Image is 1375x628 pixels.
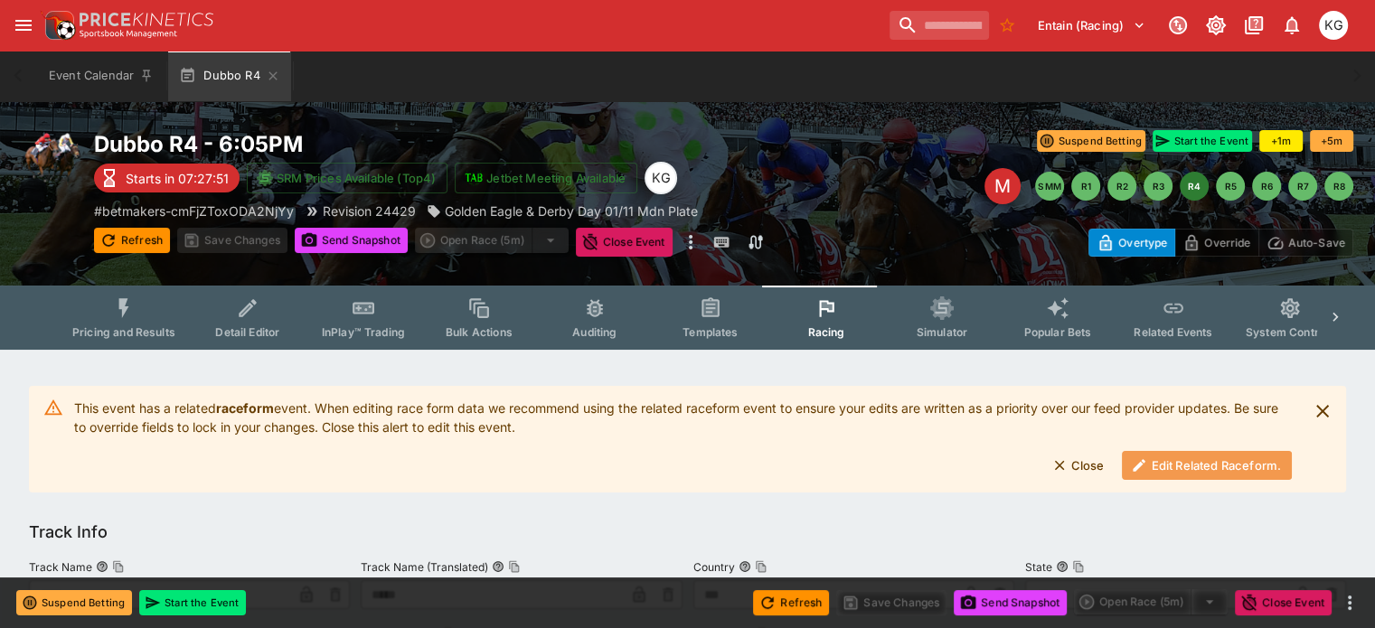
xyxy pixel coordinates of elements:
button: Copy To Clipboard [755,560,768,573]
button: close [1306,395,1339,427]
button: Overtype [1088,229,1175,257]
span: Related Events [1134,325,1212,339]
img: jetbet-logo.svg [465,169,483,187]
button: Close Event [1235,590,1332,615]
button: Edit Related Raceform. [1122,451,1292,480]
button: R4 [1180,172,1209,201]
p: Override [1204,233,1250,252]
div: Golden Eagle & Derby Day 01/11 Mdn Plate [427,202,698,220]
span: Detail Editor [215,325,279,339]
button: Override [1174,229,1258,257]
button: Send Snapshot [295,228,408,253]
button: Refresh [753,590,829,615]
p: State [1025,559,1052,575]
p: Copy To Clipboard [94,202,294,220]
img: PriceKinetics Logo [40,7,76,43]
div: split button [415,228,569,253]
button: SRM Prices Available (Top4) [247,163,447,193]
p: Golden Eagle & Derby Day 01/11 Mdn Plate [445,202,698,220]
nav: pagination navigation [1035,172,1353,201]
button: Kevin Gutschlag [1314,5,1353,45]
span: Pricing and Results [72,325,175,339]
span: Racing [807,325,844,339]
button: Track NameCopy To Clipboard [96,560,108,573]
span: Simulator [917,325,967,339]
button: Start the Event [1153,130,1252,152]
button: Event Calendar [38,51,165,101]
button: Dubbo R4 [168,51,290,101]
button: CountryCopy To Clipboard [739,560,751,573]
input: search [890,11,989,40]
button: Copy To Clipboard [1072,560,1085,573]
button: Connected to PK [1162,9,1194,42]
img: PriceKinetics [80,13,213,26]
button: Suspend Betting [1037,130,1145,152]
div: split button [1074,589,1228,614]
button: open drawer [7,9,40,42]
button: +5m [1310,130,1353,152]
span: Templates [683,325,738,339]
span: Popular Bets [1023,325,1091,339]
button: Track Name (Translated)Copy To Clipboard [492,560,504,573]
button: R5 [1216,172,1245,201]
div: Kevin Gutschlag [1319,11,1348,40]
span: InPlay™ Trading [322,325,405,339]
button: R3 [1144,172,1173,201]
button: Close [1042,451,1116,480]
button: No Bookmarks [993,11,1022,40]
button: more [680,228,702,257]
button: Documentation [1238,9,1270,42]
button: Close Event [576,228,673,257]
p: Overtype [1118,233,1167,252]
div: Kevin Gutschlag [645,162,677,194]
p: Auto-Save [1288,233,1345,252]
h2: Copy To Clipboard [94,130,829,158]
p: Track Name [29,559,92,575]
img: Sportsbook Management [80,30,177,38]
button: Start the Event [139,590,246,615]
p: Starts in 07:27:51 [126,169,229,188]
div: This event has a related event. When editing race form data we recommend using the related racefo... [74,391,1292,487]
h5: Track Info [29,521,108,542]
strong: raceform [216,400,274,416]
button: more [1339,592,1361,614]
button: Toggle light/dark mode [1200,9,1232,42]
div: Edit Meeting [984,168,1021,204]
button: Copy To Clipboard [508,560,521,573]
span: Bulk Actions [446,325,513,339]
img: horse_racing.png [22,130,80,188]
button: R6 [1252,172,1281,201]
button: R1 [1071,172,1100,201]
button: R7 [1288,172,1317,201]
div: Start From [1088,229,1353,257]
button: R2 [1107,172,1136,201]
button: StateCopy To Clipboard [1056,560,1069,573]
button: Jetbet Meeting Available [455,163,637,193]
p: Revision 24429 [323,202,416,220]
p: Country [693,559,735,575]
p: Track Name (Translated) [361,559,488,575]
button: Auto-Save [1258,229,1353,257]
button: +1m [1259,130,1303,152]
button: Notifications [1276,9,1308,42]
span: Auditing [572,325,617,339]
span: System Controls [1246,325,1334,339]
button: SMM [1035,172,1064,201]
button: Refresh [94,228,170,253]
button: Copy To Clipboard [112,560,125,573]
button: Suspend Betting [16,590,132,615]
div: Event type filters [58,286,1317,350]
button: Select Tenant [1027,11,1156,40]
button: R8 [1324,172,1353,201]
button: Send Snapshot [954,590,1067,615]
